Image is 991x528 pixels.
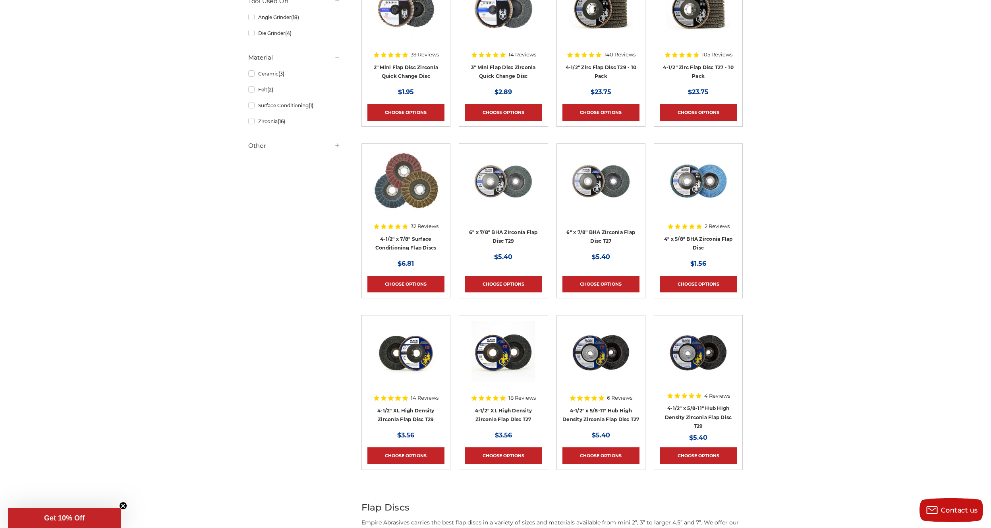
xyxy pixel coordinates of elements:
[367,149,444,226] a: Scotch brite flap discs
[660,276,737,292] a: Choose Options
[469,229,538,244] a: 6" x 7/8" BHA Zirconia Flap Disc T29
[705,224,730,229] span: 2 Reviews
[665,405,732,429] a: 4-1/2" x 5/8-11" Hub High Density Zirconia Flap Disc T29
[291,14,299,20] span: (18)
[367,447,444,464] a: Choose Options
[373,149,439,213] img: Scotch brite flap discs
[494,253,512,261] span: $5.40
[562,149,639,226] a: Coarse 36 grit BHA Zirconia flap disc, 6-inch, flat T27 for aggressive material removal
[278,71,284,77] span: (3)
[592,431,610,439] span: $5.40
[495,88,512,96] span: $2.89
[562,321,639,398] a: high density flap disc with screw hub
[660,447,737,464] a: Choose Options
[367,276,444,292] a: Choose Options
[569,321,633,385] img: high density flap disc with screw hub
[508,395,536,400] span: 18 Reviews
[471,321,535,385] img: 4-1/2" XL High Density Zirconia Flap Disc T27
[398,260,414,267] span: $6.81
[374,64,439,79] a: 2" Mini Flap Disc Zirconia Quick Change Disc
[248,26,340,40] a: Die Grinder
[374,321,438,385] img: 4-1/2" XL High Density Zirconia Flap Disc T29
[285,30,292,36] span: (4)
[248,141,340,151] h5: Other
[465,321,542,398] a: 4-1/2" XL High Density Zirconia Flap Disc T27
[248,10,340,24] a: Angle Grinder
[660,321,737,398] a: Zirconia flap disc with screw hub
[248,53,340,62] h5: Material
[465,149,542,226] a: Black Hawk 6 inch T29 coarse flap discs, 36 grit for efficient material removal
[375,236,437,251] a: 4-1/2" x 7/8" Surface Conditioning Flap Discs
[397,431,414,439] span: $3.56
[465,276,542,292] a: Choose Options
[508,52,536,57] span: 14 Reviews
[591,88,611,96] span: $23.75
[475,408,532,423] a: 4-1/2" XL High Density Zirconia Flap Disc T27
[248,114,340,128] a: Zirconia
[941,507,978,514] span: Contact us
[562,408,639,423] a: 4-1/2" x 5/8-11" Hub High Density Zirconia Flap Disc T27
[471,64,536,79] a: 3" Mini Flap Disc Zirconia Quick Change Disc
[666,321,730,385] img: Zirconia flap disc with screw hub
[920,498,983,522] button: Contact us
[688,88,709,96] span: $23.75
[278,118,285,124] span: (16)
[248,67,340,81] a: Ceramic
[562,276,639,292] a: Choose Options
[562,104,639,121] a: Choose Options
[660,149,737,226] a: 4-inch BHA Zirconia flap disc with 40 grit designed for aggressive metal sanding and grinding
[690,260,706,267] span: $1.56
[664,236,733,251] a: 4" x 5/8" BHA Zirconia Flap Disc
[465,447,542,464] a: Choose Options
[566,64,637,79] a: 4-1/2" Zirc Flap Disc T29 - 10 Pack
[660,104,737,121] a: Choose Options
[248,83,340,97] a: Felt
[44,514,85,522] span: Get 10% Off
[411,52,439,57] span: 39 Reviews
[689,434,707,441] span: $5.40
[411,224,439,229] span: 32 Reviews
[361,501,743,514] h2: Flap Discs
[119,502,127,510] button: Close teaser
[471,149,535,213] img: Black Hawk 6 inch T29 coarse flap discs, 36 grit for efficient material removal
[309,103,313,108] span: (1)
[377,408,435,423] a: 4-1/2" XL High Density Zirconia Flap Disc T29
[663,64,734,79] a: 4-1/2" Zirc Flap Disc T27 - 10 Pack
[367,321,444,398] a: 4-1/2" XL High Density Zirconia Flap Disc T29
[702,52,732,57] span: 105 Reviews
[8,508,121,528] div: Get 10% OffClose teaser
[367,104,444,121] a: Choose Options
[604,52,636,57] span: 140 Reviews
[411,395,439,400] span: 14 Reviews
[592,253,610,261] span: $5.40
[607,395,632,400] span: 6 Reviews
[566,229,635,244] a: 6" x 7/8" BHA Zirconia Flap Disc T27
[704,393,730,398] span: 4 Reviews
[666,149,730,213] img: 4-inch BHA Zirconia flap disc with 40 grit designed for aggressive metal sanding and grinding
[398,88,414,96] span: $1.95
[495,431,512,439] span: $3.56
[248,99,340,112] a: Surface Conditioning
[267,87,273,93] span: (2)
[569,149,633,213] img: Coarse 36 grit BHA Zirconia flap disc, 6-inch, flat T27 for aggressive material removal
[465,104,542,121] a: Choose Options
[562,447,639,464] a: Choose Options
